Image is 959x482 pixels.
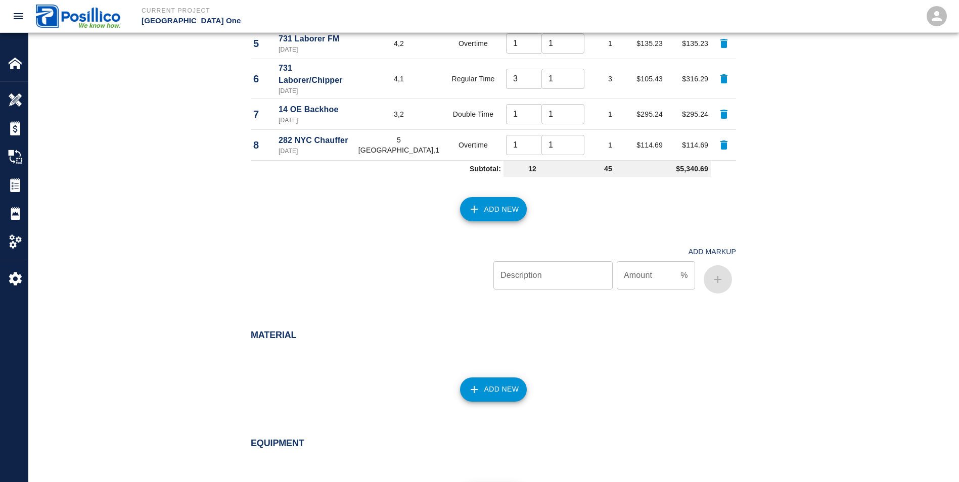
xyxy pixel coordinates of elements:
p: 8 [253,137,273,153]
td: Subtotal: [251,160,504,177]
td: Double Time [443,99,504,129]
td: $316.29 [665,59,711,99]
p: 6 [253,71,273,86]
h4: Add Markup [689,248,736,256]
td: $5,340.69 [615,160,711,177]
td: 4,1 [355,59,443,99]
img: Posillico Inc Sub [36,5,121,27]
iframe: Chat Widget [908,433,959,482]
td: 1 [579,129,615,160]
p: [DATE] [279,45,352,54]
p: [DATE] [279,86,352,95]
td: Overtime [443,28,504,59]
td: 12 [504,160,539,177]
button: Add New [460,377,527,402]
p: [GEOGRAPHIC_DATA] One [142,15,534,27]
td: $295.24 [665,99,711,129]
p: 14 OE Backhoe [279,104,352,116]
td: 1 [579,28,615,59]
td: $105.43 [615,59,665,99]
td: $114.69 [615,129,665,160]
h2: Equipment [251,438,736,449]
p: [DATE] [279,116,352,125]
p: % [680,269,688,281]
p: 731 Laborer FM [279,33,352,45]
td: $295.24 [615,99,665,129]
button: Add New [460,197,527,221]
td: Overtime [443,129,504,160]
p: 282 NYC Chauffer [279,134,352,147]
h2: Material [251,330,736,341]
p: 7 [253,107,273,122]
td: 4,2 [355,28,443,59]
p: 5 [253,36,273,51]
p: [DATE] [279,147,352,156]
p: 731 Laborer/Chipper [279,62,352,86]
td: 3 [579,59,615,99]
td: 1 [579,99,615,129]
td: $114.69 [665,129,711,160]
td: $135.23 [615,28,665,59]
td: Regular Time [443,59,504,99]
td: 5 [GEOGRAPHIC_DATA],1 [355,129,443,160]
td: $135.23 [665,28,711,59]
button: open drawer [6,4,30,28]
p: Current Project [142,6,534,15]
td: 3,2 [355,99,443,129]
td: 45 [539,160,615,177]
